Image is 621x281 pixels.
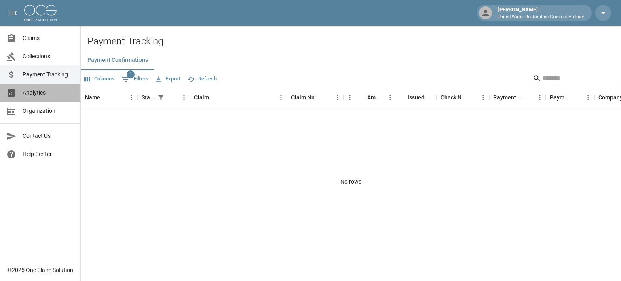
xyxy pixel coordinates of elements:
[155,92,167,103] button: Show filters
[291,86,320,109] div: Claim Number
[23,89,74,97] span: Analytics
[522,92,534,103] button: Sort
[489,86,546,109] div: Payment Method
[493,86,522,109] div: Payment Method
[498,14,584,21] p: United Water Restoration Group of Hickory
[320,92,332,103] button: Sort
[85,86,100,109] div: Name
[287,86,344,109] div: Claim Number
[186,73,219,85] button: Refresh
[546,86,594,109] div: Payment Type
[344,91,356,104] button: Menu
[81,51,154,70] button: Payment Confirmations
[81,51,621,70] div: dynamic tabs
[384,86,437,109] div: Issued Date
[534,91,546,104] button: Menu
[81,109,621,254] div: No rows
[550,86,571,109] div: Payment Type
[24,5,57,21] img: ocs-logo-white-transparent.png
[332,91,344,104] button: Menu
[5,5,21,21] button: open drawer
[81,86,137,109] div: Name
[23,52,74,61] span: Collections
[344,86,384,109] div: Amount
[194,86,209,109] div: Claim
[190,86,287,109] div: Claim
[209,92,220,103] button: Sort
[408,86,433,109] div: Issued Date
[82,73,116,85] button: Select columns
[155,92,167,103] div: 1 active filter
[356,92,367,103] button: Sort
[582,91,594,104] button: Menu
[571,92,582,103] button: Sort
[127,70,135,78] span: 1
[494,6,587,20] div: [PERSON_NAME]
[23,107,74,115] span: Organization
[23,70,74,79] span: Payment Tracking
[7,266,73,274] div: © 2025 One Claim Solution
[100,92,112,103] button: Sort
[178,91,190,104] button: Menu
[466,92,477,103] button: Sort
[167,92,178,103] button: Sort
[477,91,489,104] button: Menu
[441,86,466,109] div: Check Number
[437,86,489,109] div: Check Number
[23,34,74,42] span: Claims
[87,36,621,47] h2: Payment Tracking
[120,73,150,86] button: Show filters
[23,132,74,140] span: Contact Us
[154,73,182,85] button: Export
[137,86,190,109] div: Status
[533,72,619,87] div: Search
[23,150,74,158] span: Help Center
[367,86,380,109] div: Amount
[275,91,287,104] button: Menu
[125,91,137,104] button: Menu
[142,86,155,109] div: Status
[396,92,408,103] button: Sort
[384,91,396,104] button: Menu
